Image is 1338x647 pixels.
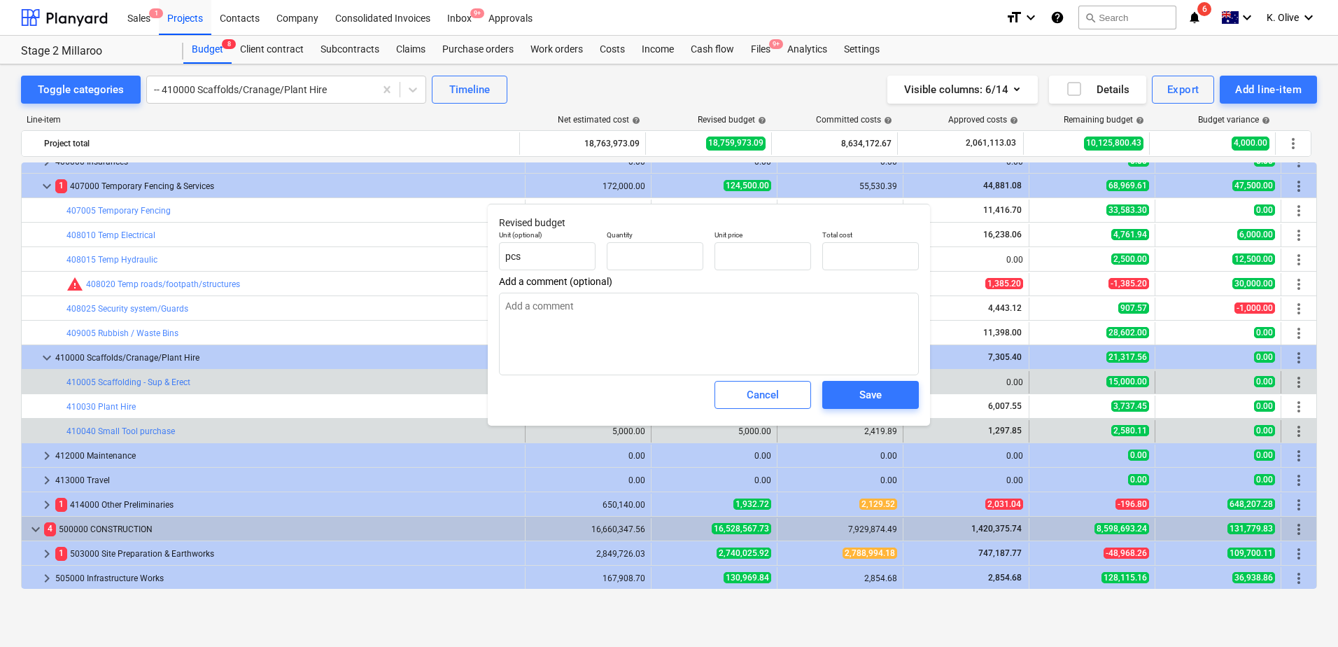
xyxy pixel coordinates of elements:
[55,547,67,560] span: 1
[843,548,897,559] span: 2,788,994.18
[1232,253,1275,265] span: 12,500.00
[1050,9,1064,26] i: Knowledge base
[183,36,232,64] a: Budget8
[531,475,645,485] div: 0.00
[742,36,779,64] a: Files9+
[531,573,645,583] div: 167,908.70
[987,352,1023,362] span: 7,305.40
[822,381,919,409] button: Save
[783,181,897,191] div: 55,530.39
[531,451,645,461] div: 0.00
[1078,6,1176,29] button: Search
[887,76,1038,104] button: Visible columns:6/14
[742,36,779,64] div: Files
[531,426,645,436] div: 5,000.00
[982,230,1023,239] span: 16,238.06
[1232,572,1275,583] span: 36,938.86
[777,132,892,155] div: 8,634,172.67
[1237,229,1275,240] span: 6,000.00
[1128,450,1149,461] span: 0.00
[55,175,519,197] div: 407000 Temporary Fencing & Services
[232,36,312,64] div: Client contract
[985,499,1023,510] span: 2,031.04
[591,36,633,64] a: Costs
[909,475,1023,485] div: 0.00
[1290,521,1307,538] span: More actions
[1106,180,1149,191] span: 68,969.61
[769,39,783,49] span: 9+
[1106,352,1149,363] span: 21,317.56
[388,36,434,64] a: Claims
[312,36,388,64] div: Subcontracts
[38,81,124,99] div: Toggle categories
[1254,352,1275,363] span: 0.00
[982,181,1023,190] span: 44,881.08
[1232,180,1275,191] span: 47,500.00
[66,206,171,216] a: 407005 Temporary Fencing
[909,377,1023,387] div: 0.00
[1290,325,1307,342] span: More actions
[1290,251,1307,268] span: More actions
[724,572,771,583] span: 130,969.84
[55,494,519,516] div: 414000 Other Preliminaries
[682,36,742,64] a: Cash flow
[21,44,167,59] div: Stage 2 Millaroo
[38,178,55,195] span: keyboard_arrow_down
[38,570,55,587] span: keyboard_arrow_right
[1111,425,1149,436] span: 2,580.11
[531,181,645,191] div: 172,000.00
[859,386,882,404] div: Save
[1235,81,1302,99] div: Add line-item
[55,347,519,369] div: 410000 Scaffolds/Cranage/Plant Hire
[1254,450,1275,461] span: 0.00
[909,451,1023,461] div: 0.00
[987,426,1023,436] span: 1,297.85
[881,116,892,125] span: help
[1188,9,1202,26] i: notifications
[1104,548,1149,559] span: -48,968.26
[1022,9,1039,26] i: keyboard_arrow_down
[66,276,83,293] span: Committed costs exceed revised budget
[1290,374,1307,391] span: More actions
[977,548,1023,558] span: 747,187.77
[27,521,44,538] span: keyboard_arrow_down
[499,230,596,242] p: Unit (optional)
[1084,137,1143,150] span: 10,125,800.43
[55,543,519,565] div: 503000 Site Preparation & Earthworks
[1197,2,1211,16] span: 6
[449,81,490,99] div: Timeline
[982,205,1023,215] span: 11,416.70
[44,518,519,541] div: 500000 CONSTRUCTION
[55,498,67,511] span: 1
[1111,401,1149,412] span: 3,737.45
[38,472,55,489] span: keyboard_arrow_right
[1106,204,1149,216] span: 33,583.30
[1254,327,1275,338] span: 0.00
[66,230,155,240] a: 408010 Temp Electrical
[1198,115,1270,125] div: Budget variance
[633,36,682,64] a: Income
[1094,523,1149,534] span: 8,598,693.24
[1234,302,1275,314] span: -1,000.00
[607,230,703,242] p: Quantity
[779,36,836,64] a: Analytics
[982,328,1023,338] span: 11,398.00
[987,401,1023,411] span: 6,007.55
[1254,474,1275,485] span: 0.00
[1254,376,1275,387] span: 0.00
[733,499,771,510] span: 1,932.72
[66,377,190,387] a: 410005 Scaffolding - Sup & Erect
[86,279,240,289] a: 408020 Temp roads/footpath/structures
[1290,472,1307,489] span: More actions
[783,524,897,534] div: 7,929,874.49
[66,255,157,265] a: 408015 Temp Hydraulic
[44,132,514,155] div: Project total
[222,39,236,49] span: 8
[522,36,591,64] div: Work orders
[783,573,897,583] div: 2,854.68
[1128,474,1149,485] span: 0.00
